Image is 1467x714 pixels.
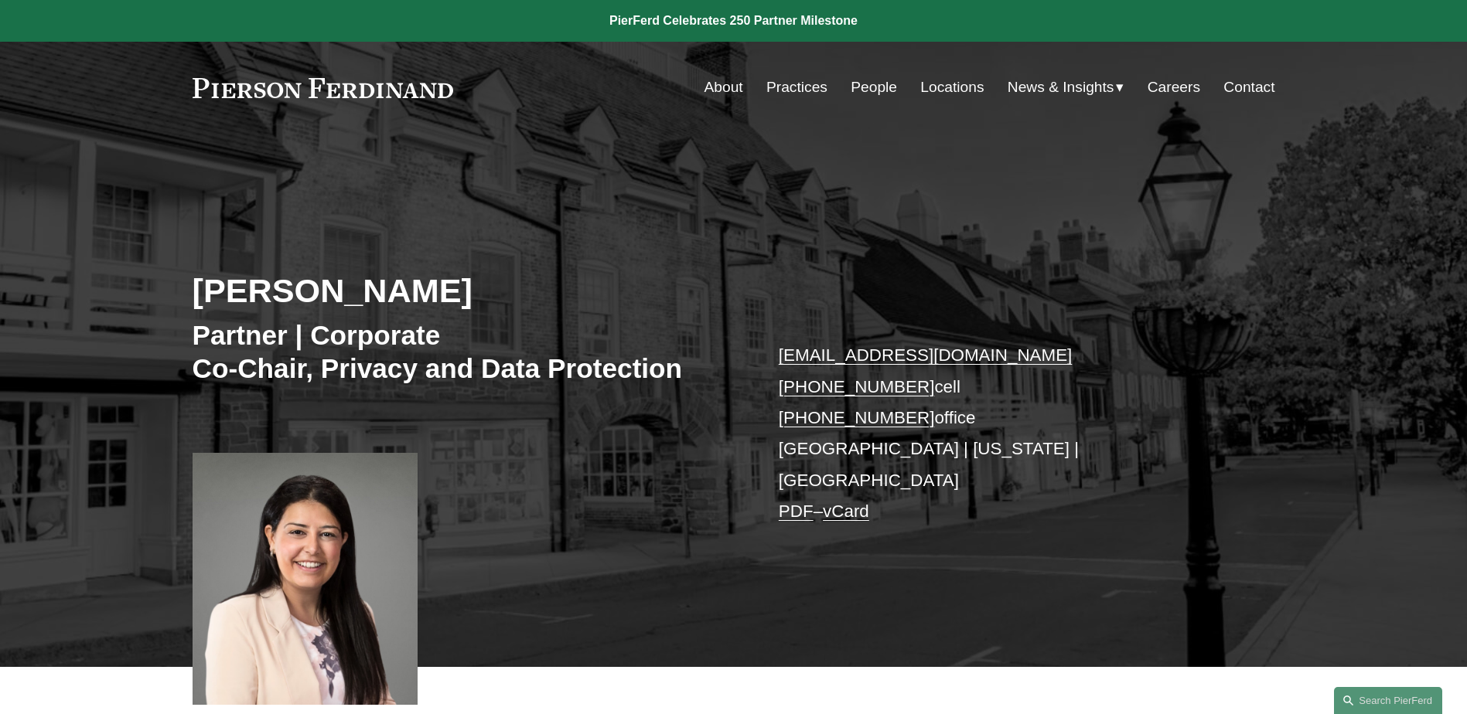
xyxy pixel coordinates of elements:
a: PDF [779,501,814,521]
p: cell office [GEOGRAPHIC_DATA] | [US_STATE] | [GEOGRAPHIC_DATA] – [779,340,1230,527]
a: [PHONE_NUMBER] [779,408,935,427]
a: Contact [1223,73,1274,102]
a: Careers [1148,73,1200,102]
a: folder dropdown [1008,73,1124,102]
a: [PHONE_NUMBER] [779,377,935,396]
a: vCard [823,501,869,521]
h2: [PERSON_NAME] [193,270,734,311]
a: [EMAIL_ADDRESS][DOMAIN_NAME] [779,345,1072,365]
h3: Partner | Corporate Co-Chair, Privacy and Data Protection [193,318,734,386]
a: Search this site [1334,687,1442,714]
span: News & Insights [1008,74,1114,101]
a: Locations [920,73,984,102]
a: Practices [766,73,827,102]
a: People [851,73,897,102]
a: About [705,73,743,102]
